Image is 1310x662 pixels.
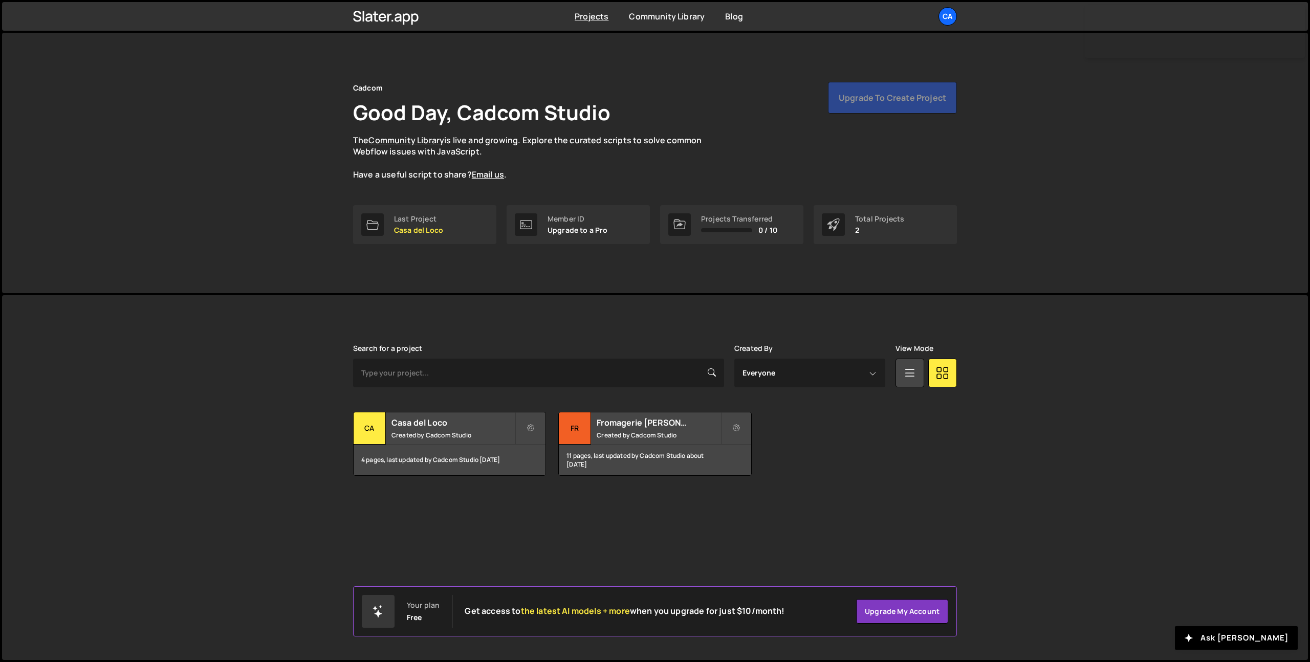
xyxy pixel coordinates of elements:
[734,344,773,352] label: Created By
[548,215,608,223] div: Member ID
[559,412,591,445] div: Fr
[758,226,777,234] span: 0 / 10
[354,445,545,475] div: 4 pages, last updated by Cadcom Studio [DATE]
[597,431,720,439] small: Created by Cadcom Studio
[368,135,444,146] a: Community Library
[394,215,443,223] div: Last Project
[353,412,546,476] a: Ca Casa del Loco Created by Cadcom Studio 4 pages, last updated by Cadcom Studio [DATE]
[548,226,608,234] p: Upgrade to a Pro
[597,417,720,428] h2: Fromagerie [PERSON_NAME]
[407,613,422,622] div: Free
[575,11,608,22] a: Projects
[353,205,496,244] a: Last Project Casa del Loco
[353,359,724,387] input: Type your project...
[896,344,933,352] label: View Mode
[353,135,722,181] p: The is live and growing. Explore the curated scripts to solve common Webflow issues with JavaScri...
[353,82,383,94] div: Cadcom
[521,605,630,616] span: the latest AI models + more
[354,412,386,445] div: Ca
[725,11,743,22] a: Blog
[629,11,705,22] a: Community Library
[472,169,504,180] a: Email us
[1175,626,1298,650] button: Ask [PERSON_NAME]
[407,601,440,609] div: Your plan
[938,7,957,26] a: Ca
[353,344,422,352] label: Search for a project
[353,98,610,126] h1: Good Day, Cadcom Studio
[394,226,443,234] p: Casa del Loco
[559,445,751,475] div: 11 pages, last updated by Cadcom Studio about [DATE]
[391,417,515,428] h2: Casa del Loco
[558,412,751,476] a: Fr Fromagerie [PERSON_NAME] Created by Cadcom Studio 11 pages, last updated by Cadcom Studio abou...
[855,226,904,234] p: 2
[465,606,784,616] h2: Get access to when you upgrade for just $10/month!
[855,215,904,223] div: Total Projects
[856,599,948,624] a: Upgrade my account
[701,215,777,223] div: Projects Transferred
[391,431,515,439] small: Created by Cadcom Studio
